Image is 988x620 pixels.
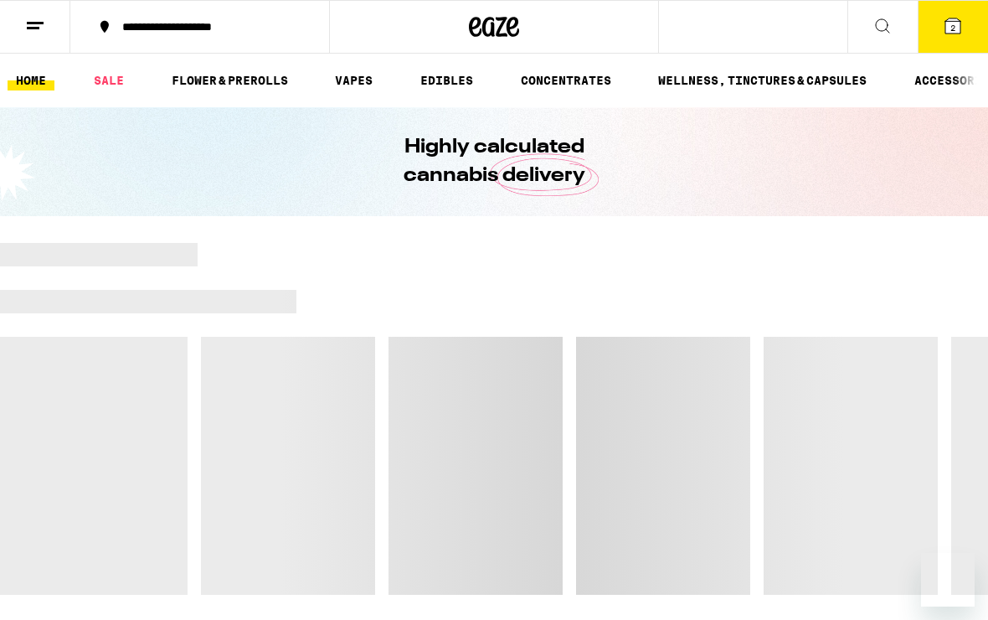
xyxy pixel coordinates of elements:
[356,133,632,190] h1: Highly calculated cannabis delivery
[921,553,975,607] iframe: Button to launch messaging window
[918,1,988,53] button: 2
[163,70,296,90] a: FLOWER & PREROLLS
[650,70,875,90] a: WELLNESS, TINCTURES & CAPSULES
[327,70,381,90] a: VAPES
[8,70,54,90] a: HOME
[85,70,132,90] a: SALE
[950,23,955,33] span: 2
[412,70,481,90] a: EDIBLES
[512,70,620,90] a: CONCENTRATES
